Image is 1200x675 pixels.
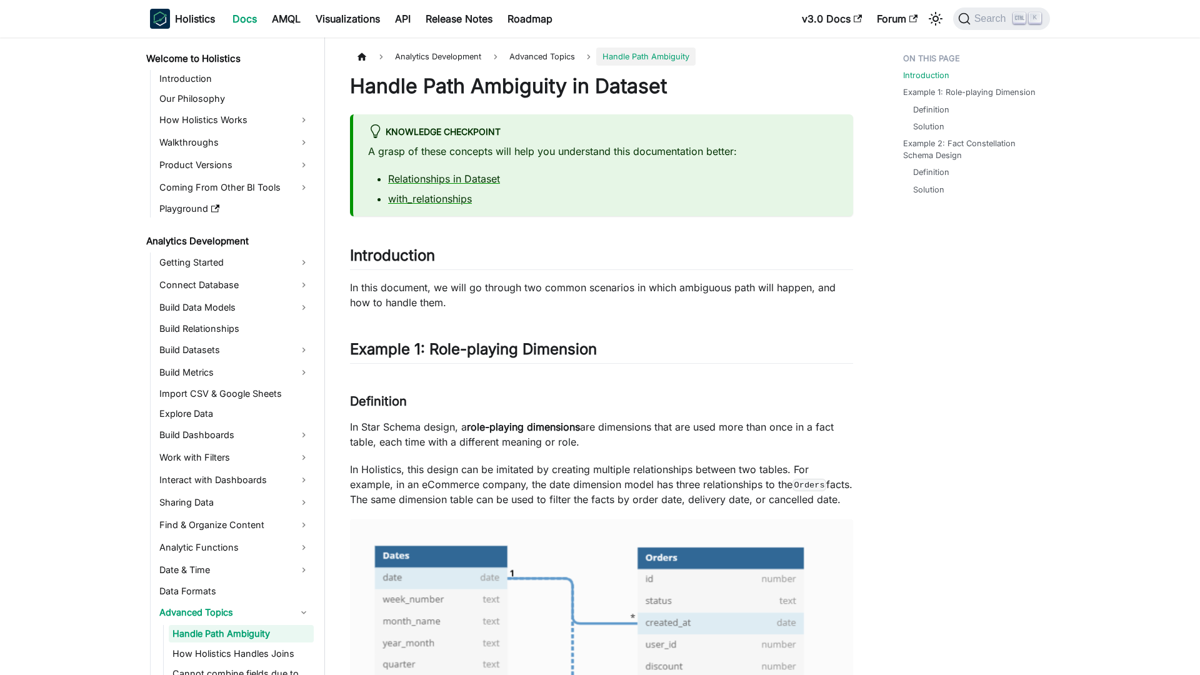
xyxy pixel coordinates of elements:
[953,7,1050,30] button: Search (Ctrl+K)
[500,9,560,29] a: Roadmap
[156,602,314,622] a: Advanced Topics
[156,492,314,512] a: Sharing Data
[913,104,949,116] a: Definition
[350,419,853,449] p: In Star Schema design, a are dimensions that are used more than once in a fact table, each time w...
[389,47,487,66] span: Analytics Development
[142,232,314,250] a: Analytics Development
[156,275,314,295] a: Connect Database
[156,515,314,535] a: Find & Organize Content
[350,394,853,409] h3: Definition
[156,362,314,382] a: Build Metrics
[156,90,314,107] a: Our Philosophy
[869,9,925,29] a: Forum
[387,9,418,29] a: API
[169,645,314,662] a: How Holistics Handles Joins
[350,74,853,99] h1: Handle Path Ambiguity in Dataset
[792,479,826,491] code: Orders
[169,625,314,642] a: Handle Path Ambiguity
[150,9,215,29] a: HolisticsHolistics
[503,47,581,66] span: Advanced Topics
[150,9,170,29] img: Holistics
[368,124,838,141] div: Knowledge Checkpoint
[388,172,500,185] a: Relationships in Dataset
[350,47,374,66] a: Home page
[913,184,944,196] a: Solution
[971,13,1014,24] span: Search
[467,421,580,433] strong: role-playing dimensions
[596,47,696,66] span: Handle Path Ambiguity
[913,121,944,132] a: Solution
[903,137,1042,161] a: Example 2: Fact Constellation Schema Design
[156,537,314,557] a: Analytic Functions
[156,320,314,337] a: Build Relationships
[388,192,472,205] a: with_relationships
[156,405,314,422] a: Explore Data
[350,340,853,364] h2: Example 1: Role-playing Dimension
[156,582,314,600] a: Data Formats
[156,560,314,580] a: Date & Time
[350,280,853,310] p: In this document, we will go through two common scenarios in which ambiguous path will happen, an...
[418,9,500,29] a: Release Notes
[225,9,264,29] a: Docs
[156,447,314,467] a: Work with Filters
[137,37,325,675] nav: Docs sidebar
[350,47,853,66] nav: Breadcrumbs
[913,166,949,178] a: Definition
[903,69,949,81] a: Introduction
[156,155,314,175] a: Product Versions
[156,132,314,152] a: Walkthroughs
[350,462,853,507] p: In Holistics, this design can be imitated by creating multiple relationships between two tables. ...
[903,86,1036,98] a: Example 1: Role-playing Dimension
[156,252,314,272] a: Getting Started
[156,470,314,490] a: Interact with Dashboards
[926,9,946,29] button: Switch between dark and light mode (currently light mode)
[264,9,308,29] a: AMQL
[308,9,387,29] a: Visualizations
[156,340,314,360] a: Build Datasets
[142,50,314,67] a: Welcome to Holistics
[156,385,314,402] a: Import CSV & Google Sheets
[1029,12,1041,24] kbd: K
[156,177,314,197] a: Coming From Other BI Tools
[156,70,314,87] a: Introduction
[350,246,853,270] h2: Introduction
[156,425,314,445] a: Build Dashboards
[794,9,869,29] a: v3.0 Docs
[156,297,314,317] a: Build Data Models
[156,110,314,130] a: How Holistics Works
[175,11,215,26] b: Holistics
[156,200,314,217] a: Playground
[368,144,838,159] p: A grasp of these concepts will help you understand this documentation better:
